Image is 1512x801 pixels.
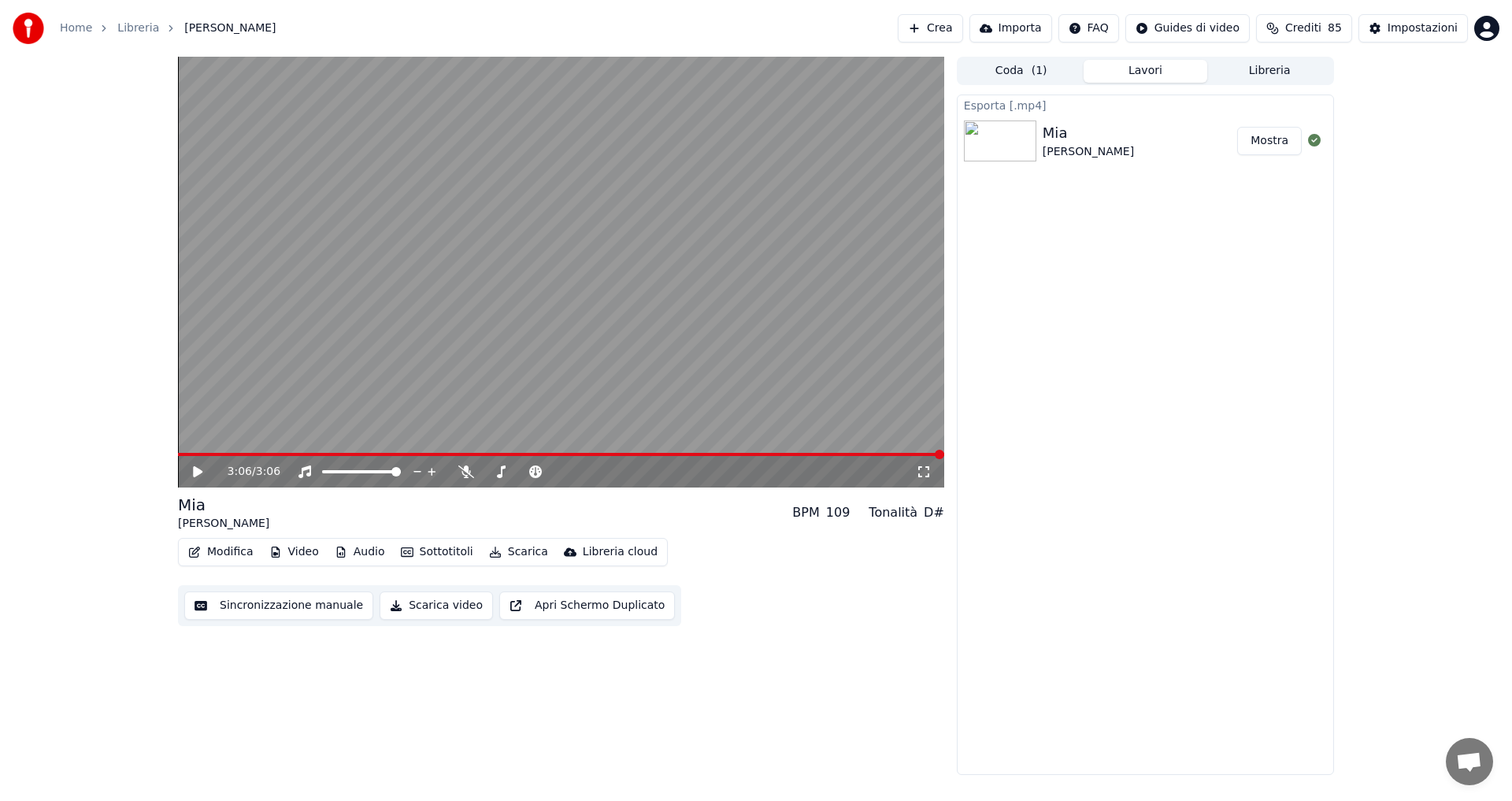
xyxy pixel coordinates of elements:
[228,464,265,480] div: /
[184,20,276,36] span: [PERSON_NAME]
[1032,63,1047,79] span: ( 1 )
[178,494,269,516] div: Mia
[959,60,1084,83] button: Coda
[1058,14,1119,43] button: FAQ
[1285,20,1321,36] span: Crediti
[1388,20,1458,36] div: Impostazioni
[1125,14,1250,43] button: Guides di video
[60,20,276,36] nav: breadcrumb
[263,541,325,563] button: Video
[924,503,944,522] div: D#
[583,544,658,560] div: Libreria cloud
[13,13,44,44] img: youka
[380,591,493,620] button: Scarica video
[826,503,850,522] div: 109
[869,503,917,522] div: Tonalità
[1237,127,1302,155] button: Mostra
[60,20,92,36] a: Home
[1328,20,1342,36] span: 85
[792,503,819,522] div: BPM
[1207,60,1332,83] button: Libreria
[1084,60,1208,83] button: Lavori
[182,541,260,563] button: Modifica
[483,541,554,563] button: Scarica
[117,20,159,36] a: Libreria
[184,591,373,620] button: Sincronizzazione manuale
[256,464,280,480] span: 3:06
[1043,122,1134,144] div: Mia
[228,464,252,480] span: 3:06
[1043,144,1134,160] div: [PERSON_NAME]
[178,516,269,532] div: [PERSON_NAME]
[898,14,962,43] button: Crea
[1256,14,1352,43] button: Crediti85
[499,591,675,620] button: Apri Schermo Duplicato
[395,541,480,563] button: Sottotitoli
[328,541,391,563] button: Audio
[1446,738,1493,785] a: Aprire la chat
[969,14,1052,43] button: Importa
[1358,14,1468,43] button: Impostazioni
[958,95,1333,114] div: Esporta [.mp4]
